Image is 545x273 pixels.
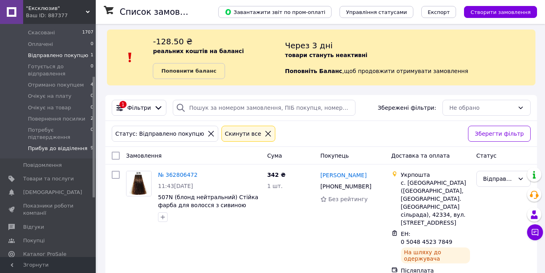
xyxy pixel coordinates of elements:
[91,104,93,111] span: 0
[153,63,225,79] a: Поповнити баланс
[26,5,86,12] span: "Ексклюзив"
[28,104,71,111] span: Очікує на товар
[320,152,349,159] span: Покупець
[470,9,531,15] span: Створити замовлення
[126,152,162,159] span: Замовлення
[28,41,53,48] span: Оплачені
[391,152,450,159] span: Доставка та оплата
[158,194,258,224] a: 507N (блонд нейтральний) Стійка фарба для волосся з сивиною Matrix SoColor Pre-Bonded Extra Cover...
[346,9,407,15] span: Управління статусами
[428,9,450,15] span: Експорт
[225,8,325,16] span: Завантажити звіт по пром-оплаті
[28,52,88,59] span: Відправлено покупцю
[120,7,201,17] h1: Список замовлень
[464,6,537,18] button: Створити замовлення
[340,6,413,18] button: Управління статусами
[124,51,136,63] img: :exclamation:
[23,237,45,244] span: Покупці
[161,68,216,74] b: Поповнити баланс
[28,145,87,152] span: Прибув до відділення
[126,171,152,196] a: Фото товару
[468,126,531,142] button: Зберегти фільтр
[267,172,286,178] span: 342 ₴
[28,29,55,36] span: Скасовані
[23,202,74,217] span: Показники роботи компанії
[320,171,367,179] a: [PERSON_NAME]
[28,81,84,89] span: Отримано покупцем
[173,100,355,116] input: Пошук за номером замовлення, ПІБ покупця, номером телефону, Email, номером накладної
[328,196,368,202] span: Без рейтингу
[285,36,535,79] div: , щоб продовжити отримувати замовлення
[475,129,524,138] span: Зберегти фільтр
[158,183,193,189] span: 11:43[DATE]
[527,224,543,240] button: Чат з покупцем
[23,251,66,258] span: Каталог ProSale
[449,103,514,112] div: Не обрано
[153,48,244,54] b: реальних коштів на балансі
[126,171,151,196] img: Фото товару
[91,41,93,48] span: 0
[320,183,371,190] span: [PHONE_NUMBER]
[26,12,96,19] div: Ваш ID: 887377
[23,189,82,196] span: [DEMOGRAPHIC_DATA]
[28,93,71,100] span: Очікує на плату
[378,104,436,112] span: Збережені фільтри:
[483,174,514,183] div: Відправлено покупцю
[401,171,470,179] div: Укрпошта
[91,93,93,100] span: 0
[28,115,85,123] span: Повернення посилки
[401,231,452,245] span: ЕН: 0 5048 4523 7849
[127,104,151,112] span: Фільтри
[456,8,537,15] a: Створити замовлення
[285,41,333,50] span: Через 3 дні
[285,52,367,58] b: товари стануть неактивні
[91,127,93,141] span: 0
[91,63,93,77] span: 0
[153,37,192,46] span: -128.50 ₴
[91,115,93,123] span: 2
[91,52,93,59] span: 1
[476,152,497,159] span: Статус
[23,175,74,182] span: Товари та послуги
[401,179,470,227] div: с. [GEOGRAPHIC_DATA] ([GEOGRAPHIC_DATA], [GEOGRAPHIC_DATA]. [GEOGRAPHIC_DATA] сільрада), 42334, в...
[91,81,93,89] span: 4
[28,63,91,77] span: Готується до відправлення
[23,162,62,169] span: Повідомлення
[91,145,93,152] span: 9
[28,127,91,141] span: Потребує підтвердження
[223,129,263,138] div: Cкинути все
[267,183,283,189] span: 1 шт.
[158,172,197,178] a: № 362806472
[401,247,470,263] div: На шляху до одержувача
[114,129,206,138] div: Статус: Відправлено покупцю
[218,6,332,18] button: Завантажити звіт по пром-оплаті
[285,68,342,74] b: Поповніть Баланс
[421,6,456,18] button: Експорт
[82,29,93,36] span: 1707
[267,152,282,159] span: Cума
[23,224,44,231] span: Відгуки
